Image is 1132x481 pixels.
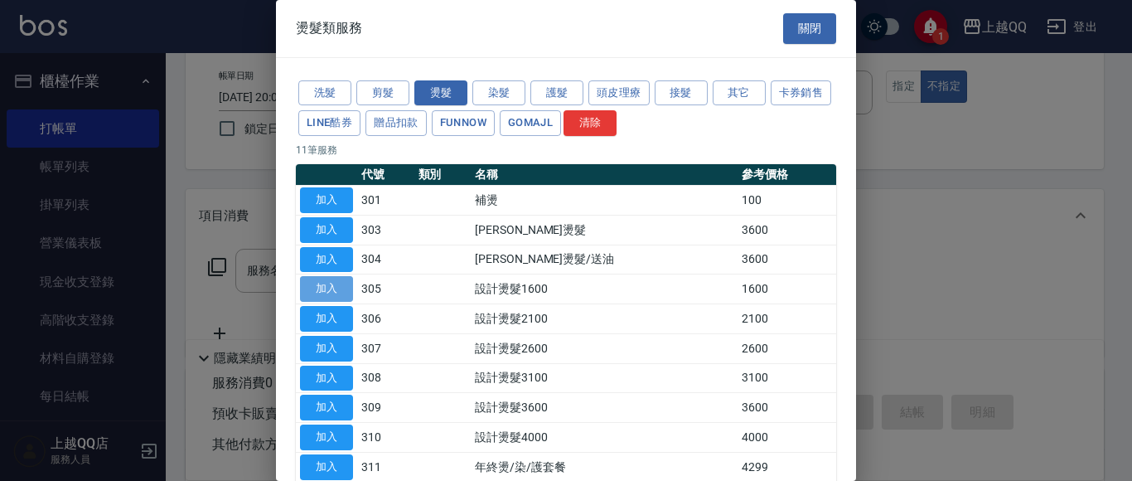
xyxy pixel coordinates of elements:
[414,80,467,106] button: 燙髮
[300,306,353,332] button: 加入
[298,80,351,106] button: 洗髮
[357,275,414,304] td: 305
[357,245,414,275] td: 304
[471,186,738,216] td: 補燙
[588,80,650,106] button: 頭皮理療
[300,336,353,362] button: 加入
[738,423,836,453] td: 4000
[500,110,561,136] button: GOMAJL
[300,217,353,243] button: 加入
[300,395,353,420] button: 加入
[365,110,427,136] button: 贈品扣款
[300,425,353,450] button: 加入
[471,275,738,304] td: 設計燙髮1600
[738,333,836,363] td: 2600
[296,143,836,158] p: 11 筆服務
[357,186,414,216] td: 301
[298,110,360,136] button: LINE酷券
[471,393,738,423] td: 設計燙髮3600
[471,215,738,245] td: [PERSON_NAME]燙髮
[783,13,836,44] button: 關閉
[357,423,414,453] td: 310
[472,80,525,106] button: 染髮
[471,304,738,334] td: 設計燙髮2100
[471,164,738,186] th: 名稱
[414,164,472,186] th: 類別
[471,423,738,453] td: 設計燙髮4000
[357,333,414,363] td: 307
[738,304,836,334] td: 2100
[357,393,414,423] td: 309
[530,80,583,106] button: 護髮
[471,245,738,275] td: [PERSON_NAME]燙髮/送油
[300,454,353,480] button: 加入
[300,247,353,273] button: 加入
[738,245,836,275] td: 3600
[564,110,617,136] button: 清除
[357,164,414,186] th: 代號
[713,80,766,106] button: 其它
[300,366,353,391] button: 加入
[655,80,708,106] button: 接髮
[300,187,353,213] button: 加入
[738,393,836,423] td: 3600
[738,275,836,304] td: 1600
[738,363,836,393] td: 3100
[357,363,414,393] td: 308
[471,333,738,363] td: 設計燙髮2600
[296,20,362,36] span: 燙髮類服務
[300,276,353,302] button: 加入
[738,215,836,245] td: 3600
[357,304,414,334] td: 306
[356,80,409,106] button: 剪髮
[357,215,414,245] td: 303
[432,110,495,136] button: FUNNOW
[771,80,832,106] button: 卡券銷售
[738,186,836,216] td: 100
[738,164,836,186] th: 參考價格
[471,363,738,393] td: 設計燙髮3100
